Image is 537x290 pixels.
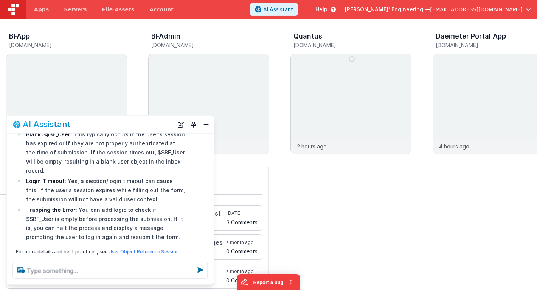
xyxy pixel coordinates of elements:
h5: [DOMAIN_NAME] [151,42,269,48]
li: : This typically occurs if the user's session has expired or if they are not properly authenticat... [24,130,185,175]
button: Close [201,119,211,130]
a: User Object Reference [109,248,160,254]
h5: [DOMAIN_NAME] [9,42,127,48]
p: For more details and best practices, see: [16,247,185,263]
iframe: Marker.io feedback button [237,274,300,290]
h3: BFApp [9,32,30,40]
button: New Chat [175,119,186,130]
button: AI Assistant [250,3,298,16]
li: : You can add logic to check if $$BF_User is empty before processing the submission. If it is, yo... [24,205,185,241]
span: AI Assistant [263,6,293,13]
h5: [DATE] [227,210,258,216]
span: File Assets [102,6,135,13]
span: [PERSON_NAME]' Engineering — [345,6,430,13]
h5: a month ago [226,268,258,275]
strong: Trapping the Error [26,206,76,213]
h3: Daemeter Portal App [436,32,506,40]
p: 4 hours ago [439,142,469,150]
h5: a month ago [226,239,258,245]
h5: 0 Comments [226,248,258,254]
strong: Blank $$BF_User [26,131,70,137]
span: Help [315,6,327,13]
span: Servers [64,6,87,13]
span: [EMAIL_ADDRESS][DOMAIN_NAME] [430,6,523,13]
h5: 3 Comments [227,219,258,225]
h5: [DOMAIN_NAME] [293,42,411,48]
button: [PERSON_NAME]' Engineering — [EMAIL_ADDRESS][DOMAIN_NAME] [345,6,531,13]
button: Toggle Pin [188,119,199,130]
h3: Quantus [293,32,322,40]
h5: 0 Comments [226,278,258,283]
span: Apps [34,6,49,13]
h2: AI Assistant [23,120,71,129]
strong: Login Timeout [26,177,65,184]
p: 2 hours ago [297,142,327,150]
li: : Yes, a session/login timeout can cause this. If the user's session expires while filling out th... [24,176,185,204]
h3: BFAdmin [151,32,180,40]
